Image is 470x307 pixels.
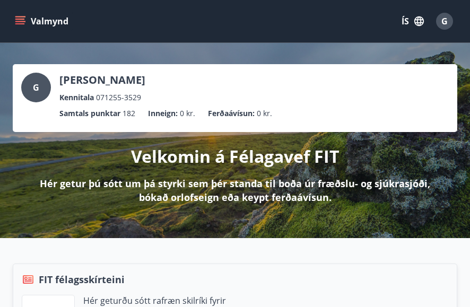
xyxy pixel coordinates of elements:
[59,73,145,87] p: [PERSON_NAME]
[208,108,255,119] p: Ferðaávísun :
[39,273,125,286] span: FIT félagsskírteini
[131,145,340,168] p: Velkomin á Félagavef FIT
[59,92,94,103] p: Kennitala
[33,82,39,93] span: G
[396,12,430,31] button: ÍS
[59,108,120,119] p: Samtals punktar
[432,8,457,34] button: G
[180,108,195,119] span: 0 kr.
[123,108,135,119] span: 182
[96,92,141,103] span: 071255-3529
[83,295,226,306] p: Hér geturðu sótt rafræn skilríki fyrir
[441,15,448,27] span: G
[13,12,73,31] button: menu
[30,177,440,204] p: Hér getur þú sótt um þá styrki sem þér standa til boða úr fræðslu- og sjúkrasjóði, bókað orlofsei...
[148,108,178,119] p: Inneign :
[257,108,272,119] span: 0 kr.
